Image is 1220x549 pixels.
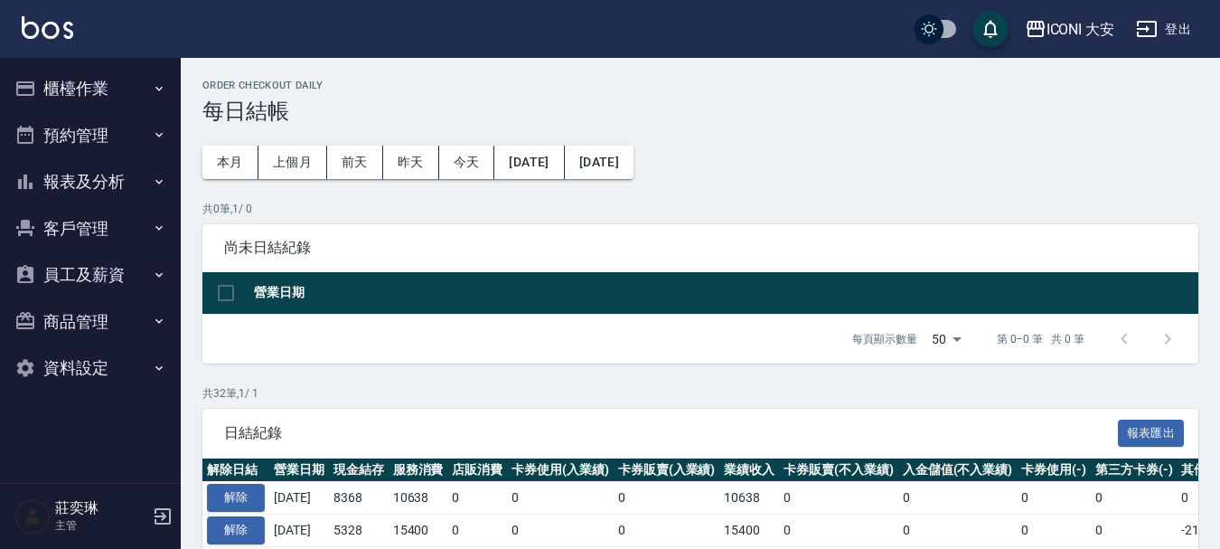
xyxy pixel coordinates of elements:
button: 今天 [439,146,495,179]
td: 0 [1091,515,1178,547]
button: [DATE] [565,146,633,179]
td: 15400 [389,515,448,547]
p: 共 32 筆, 1 / 1 [202,385,1198,402]
td: 0 [898,482,1018,515]
button: 預約管理 [7,112,174,159]
th: 入金儲值(不入業績) [898,459,1018,482]
td: 0 [447,482,507,515]
button: 員工及薪資 [7,251,174,298]
div: ICONI 大安 [1046,18,1115,41]
td: 10638 [719,482,779,515]
td: 0 [779,482,898,515]
td: 0 [447,515,507,547]
button: 解除 [207,516,265,544]
button: 客戶管理 [7,205,174,252]
td: 8368 [329,482,389,515]
th: 營業日期 [269,459,329,482]
button: 登出 [1129,13,1198,46]
a: 報表匯出 [1118,423,1185,440]
button: save [972,11,1009,47]
th: 卡券使用(入業績) [507,459,614,482]
button: 上個月 [258,146,327,179]
th: 營業日期 [249,272,1198,315]
button: 昨天 [383,146,439,179]
img: Logo [22,16,73,39]
button: ICONI 大安 [1018,11,1122,48]
th: 卡券販賣(不入業績) [779,459,898,482]
td: 0 [1017,482,1091,515]
th: 解除日結 [202,459,269,482]
td: 0 [507,515,614,547]
h5: 莊奕琳 [55,499,147,517]
td: 0 [507,482,614,515]
th: 第三方卡券(-) [1091,459,1178,482]
td: 15400 [719,515,779,547]
td: 0 [614,515,720,547]
th: 服務消費 [389,459,448,482]
p: 每頁顯示數量 [852,331,917,347]
td: [DATE] [269,482,329,515]
button: 櫃檯作業 [7,65,174,112]
th: 現金結存 [329,459,389,482]
th: 卡券販賣(入業績) [614,459,720,482]
button: 商品管理 [7,298,174,345]
td: 0 [1091,482,1178,515]
td: 0 [1017,515,1091,547]
button: 報表匯出 [1118,420,1185,448]
span: 日結紀錄 [224,424,1118,442]
p: 第 0–0 筆 共 0 筆 [997,331,1084,347]
th: 卡券使用(-) [1017,459,1091,482]
td: 10638 [389,482,448,515]
img: Person [14,498,51,535]
th: 業績收入 [719,459,779,482]
td: 0 [614,482,720,515]
button: 前天 [327,146,383,179]
td: 0 [779,515,898,547]
h2: Order checkout daily [202,80,1198,91]
th: 店販消費 [447,459,507,482]
div: 50 [924,315,968,364]
button: 報表及分析 [7,158,174,205]
p: 共 0 筆, 1 / 0 [202,201,1198,217]
td: 5328 [329,515,389,547]
td: 0 [898,515,1018,547]
button: 本月 [202,146,258,179]
button: 解除 [207,484,265,512]
p: 主管 [55,517,147,534]
h3: 每日結帳 [202,99,1198,124]
button: [DATE] [494,146,564,179]
td: [DATE] [269,515,329,547]
button: 資料設定 [7,345,174,392]
span: 尚未日結紀錄 [224,239,1177,257]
